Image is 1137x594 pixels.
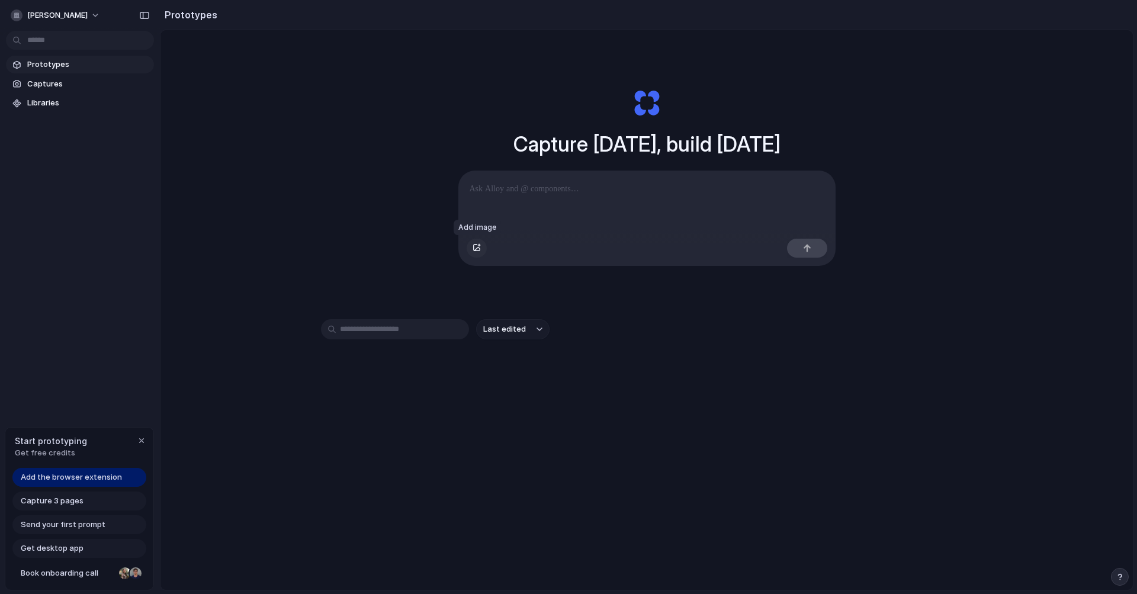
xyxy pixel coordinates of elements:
a: Prototypes [6,56,154,73]
span: Send your first prompt [21,519,105,531]
span: Capture 3 pages [21,495,83,507]
a: Captures [6,75,154,93]
span: Get free credits [15,447,87,459]
span: Captures [27,78,149,90]
h2: Prototypes [160,8,217,22]
span: Start prototyping [15,435,87,447]
span: Libraries [27,97,149,109]
button: Last edited [476,319,550,339]
a: Book onboarding call [12,564,146,583]
h1: Capture [DATE], build [DATE] [513,129,781,160]
a: Libraries [6,94,154,112]
span: Add the browser extension [21,471,122,483]
span: Book onboarding call [21,567,114,579]
div: Christian Iacullo [129,566,143,580]
a: Add the browser extension [12,468,146,487]
span: [PERSON_NAME] [27,9,88,21]
div: Add image [454,220,501,235]
span: Last edited [483,323,526,335]
button: [PERSON_NAME] [6,6,106,25]
div: Nicole Kubica [118,566,132,580]
span: Prototypes [27,59,149,70]
a: Get desktop app [12,539,146,558]
span: Get desktop app [21,542,83,554]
